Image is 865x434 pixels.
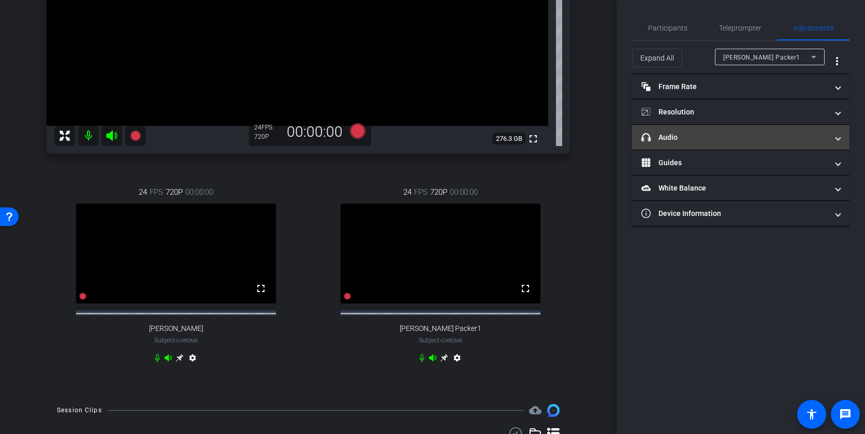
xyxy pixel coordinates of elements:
[255,282,267,295] mat-icon: fullscreen
[430,186,447,198] span: 720P
[632,201,849,226] mat-expansion-panel-header: Device Information
[400,324,481,333] span: [PERSON_NAME] Packer1
[723,54,800,61] span: [PERSON_NAME] Packer1
[166,186,183,198] span: 720P
[403,186,412,198] span: 24
[632,49,682,67] button: Expand All
[648,24,687,32] span: Participants
[632,74,849,99] mat-expansion-panel-header: Frame Rate
[529,404,541,416] span: Destinations for your clips
[527,133,539,145] mat-icon: fullscreen
[632,150,849,175] mat-expansion-panel-header: Guides
[641,157,828,168] mat-panel-title: Guides
[831,55,843,67] mat-icon: more_vert
[139,186,147,198] span: 24
[261,124,272,131] span: FPS
[641,208,828,219] mat-panel-title: Device Information
[632,125,849,150] mat-expansion-panel-header: Audio
[632,176,849,200] mat-expansion-panel-header: White Balance
[641,81,828,92] mat-panel-title: Frame Rate
[641,107,828,118] mat-panel-title: Resolution
[57,405,102,415] div: Session Clips
[839,408,852,421] mat-icon: message
[149,324,203,333] span: [PERSON_NAME]
[175,337,177,344] span: -
[185,186,213,198] span: 00:00:00
[254,133,280,141] div: 720P
[492,133,526,145] span: 276.3 GB
[640,48,674,68] span: Expand All
[805,408,818,421] mat-icon: accessibility
[529,404,541,416] mat-icon: cloud_upload
[186,354,199,366] mat-icon: settings
[547,404,560,416] img: Session clips
[414,186,428,198] span: FPS
[177,338,198,343] span: Chrome
[439,337,441,344] span: -
[825,49,849,74] button: More Options for Adjustments Panel
[641,132,828,143] mat-panel-title: Audio
[441,338,463,343] span: Chrome
[519,282,532,295] mat-icon: fullscreen
[632,99,849,124] mat-expansion-panel-header: Resolution
[641,183,828,194] mat-panel-title: White Balance
[450,186,478,198] span: 00:00:00
[419,336,463,345] span: Subject
[150,186,163,198] span: FPS
[793,24,834,32] span: Adjustments
[719,24,761,32] span: Teleprompter
[451,354,463,366] mat-icon: settings
[154,336,198,345] span: Subject
[254,123,280,132] div: 24
[280,123,349,141] div: 00:00:00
